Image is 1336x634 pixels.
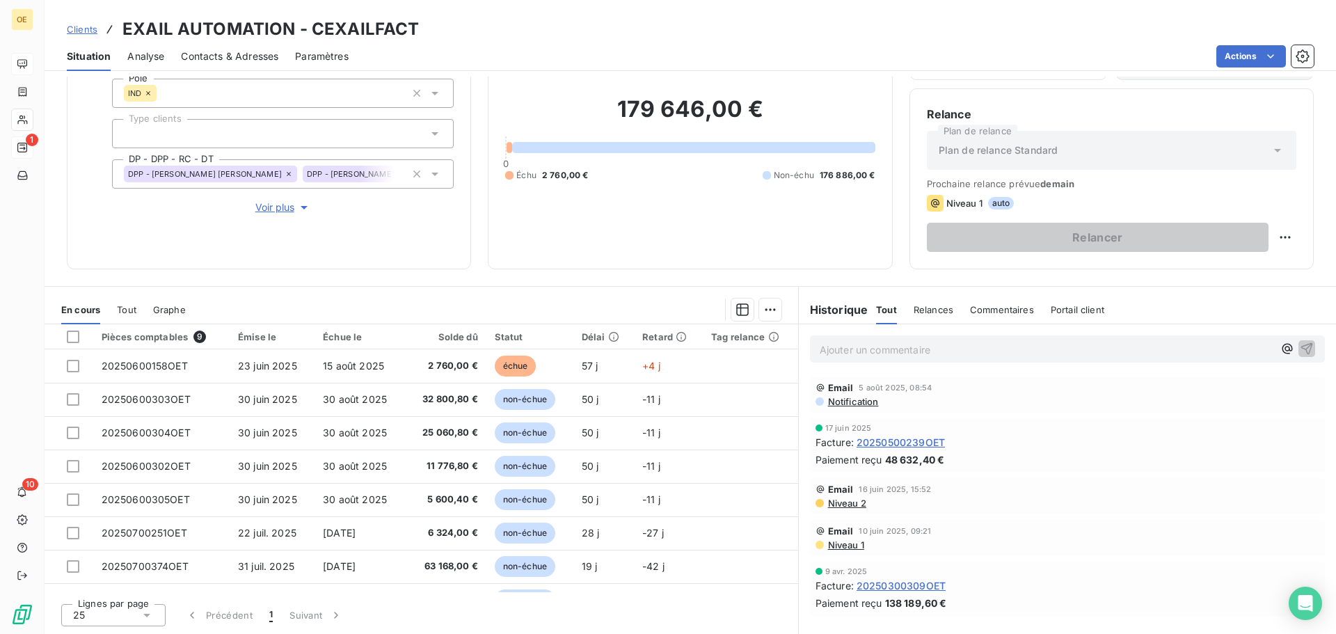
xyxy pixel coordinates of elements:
[323,360,384,372] span: 15 août 2025
[885,596,947,610] span: 138 189,60 €
[820,169,875,182] span: 176 886,00 €
[102,331,221,343] div: Pièces comptables
[885,452,945,467] span: 48 632,40 €
[323,393,387,405] span: 30 août 2025
[238,527,296,539] span: 22 juil. 2025
[542,169,589,182] span: 2 760,00 €
[117,304,136,315] span: Tout
[642,393,660,405] span: -11 j
[281,601,351,630] button: Suivant
[828,484,854,495] span: Email
[413,426,477,440] span: 25 060,80 €
[128,170,282,178] span: DPP - [PERSON_NAME] [PERSON_NAME]
[495,589,555,610] span: non-échue
[816,435,854,450] span: Facture :
[816,452,882,467] span: Paiement reçu
[323,427,387,438] span: 30 août 2025
[102,560,189,572] span: 20250700374OET
[102,527,187,539] span: 20250700251OET
[323,493,387,505] span: 30 août 2025
[177,601,261,630] button: Précédent
[799,301,868,318] h6: Historique
[26,134,38,146] span: 1
[582,560,598,572] span: 19 j
[859,485,931,493] span: 16 juin 2025, 15:52
[946,198,983,209] span: Niveau 1
[505,95,875,137] h2: 179 646,00 €
[102,493,190,505] span: 20250600305OET
[11,136,33,159] a: 1
[827,396,879,407] span: Notification
[582,331,626,342] div: Délai
[153,304,186,315] span: Graphe
[1289,587,1322,620] div: Open Intercom Messenger
[495,456,555,477] span: non-échue
[124,127,135,140] input: Ajouter une valeur
[495,556,555,577] span: non-échue
[827,539,864,550] span: Niveau 1
[61,304,100,315] span: En cours
[323,331,397,342] div: Échue le
[816,596,882,610] span: Paiement reçu
[816,578,854,593] span: Facture :
[413,526,477,540] span: 6 324,00 €
[1216,45,1286,68] button: Actions
[828,525,854,537] span: Email
[582,427,599,438] span: 50 j
[323,560,356,572] span: [DATE]
[413,393,477,406] span: 32 800,80 €
[642,527,664,539] span: -27 j
[238,360,297,372] span: 23 juin 2025
[413,493,477,507] span: 5 600,40 €
[395,168,406,180] input: Ajouter une valeur
[927,178,1296,189] span: Prochaine relance prévue
[828,382,854,393] span: Email
[495,331,565,342] div: Statut
[238,427,297,438] span: 30 juin 2025
[582,393,599,405] span: 50 j
[102,393,191,405] span: 20250600303OET
[711,331,790,342] div: Tag relance
[927,223,1269,252] button: Relancer
[413,459,477,473] span: 11 776,80 €
[927,106,1296,122] h6: Relance
[413,331,477,342] div: Solde dû
[73,608,85,622] span: 25
[11,603,33,626] img: Logo LeanPay
[642,427,660,438] span: -11 j
[495,422,555,443] span: non-échue
[582,360,598,372] span: 57 j
[255,200,311,214] span: Voir plus
[825,567,868,576] span: 9 avr. 2025
[1040,178,1074,189] span: demain
[102,460,191,472] span: 20250600302OET
[825,424,872,432] span: 17 juin 2025
[1051,304,1104,315] span: Portail client
[503,158,509,169] span: 0
[413,359,477,373] span: 2 760,00 €
[642,331,694,342] div: Retard
[939,143,1058,157] span: Plan de relance Standard
[238,460,297,472] span: 30 juin 2025
[67,24,97,35] span: Clients
[102,360,188,372] span: 20250600158OET
[269,608,273,622] span: 1
[642,560,665,572] span: -42 j
[295,49,349,63] span: Paramètres
[122,17,419,42] h3: EXAIL AUTOMATION - CEXAILFACT
[238,560,294,572] span: 31 juil. 2025
[261,601,281,630] button: 1
[193,331,206,343] span: 9
[307,170,395,178] span: DPP - [PERSON_NAME]
[774,169,814,182] span: Non-échu
[495,489,555,510] span: non-échue
[495,389,555,410] span: non-échue
[413,560,477,573] span: 63 168,00 €
[238,493,297,505] span: 30 juin 2025
[495,523,555,544] span: non-échue
[157,87,168,100] input: Ajouter une valeur
[495,356,536,377] span: échue
[323,527,356,539] span: [DATE]
[102,427,191,438] span: 20250600304OET
[876,304,897,315] span: Tout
